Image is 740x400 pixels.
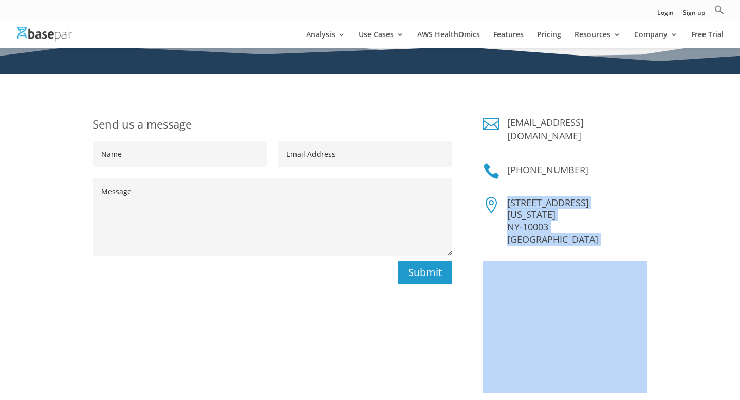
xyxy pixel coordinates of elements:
[634,31,678,48] a: Company
[92,116,452,141] h1: Send us a message
[575,31,621,48] a: Resources
[683,10,705,21] a: Sign up
[417,31,480,48] a: AWS HealthOmics
[537,31,561,48] a: Pricing
[507,197,647,246] p: [STREET_ADDRESS] [US_STATE] NY-10003 [GEOGRAPHIC_DATA]
[483,197,499,213] span: 
[714,5,725,21] a: Search Icon Link
[507,116,584,142] a: [EMAIL_ADDRESS][DOMAIN_NAME]
[507,163,588,176] a: [PHONE_NUMBER]
[17,27,72,42] img: Basepair
[359,31,404,48] a: Use Cases
[483,163,499,179] a: 
[493,31,524,48] a: Features
[306,31,345,48] a: Analysis
[278,141,452,167] input: Email Address
[714,5,725,15] svg: Search
[691,31,724,48] a: Free Trial
[657,10,674,21] a: Login
[93,141,267,167] input: Name
[483,116,499,132] a: 
[398,261,452,284] button: Submit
